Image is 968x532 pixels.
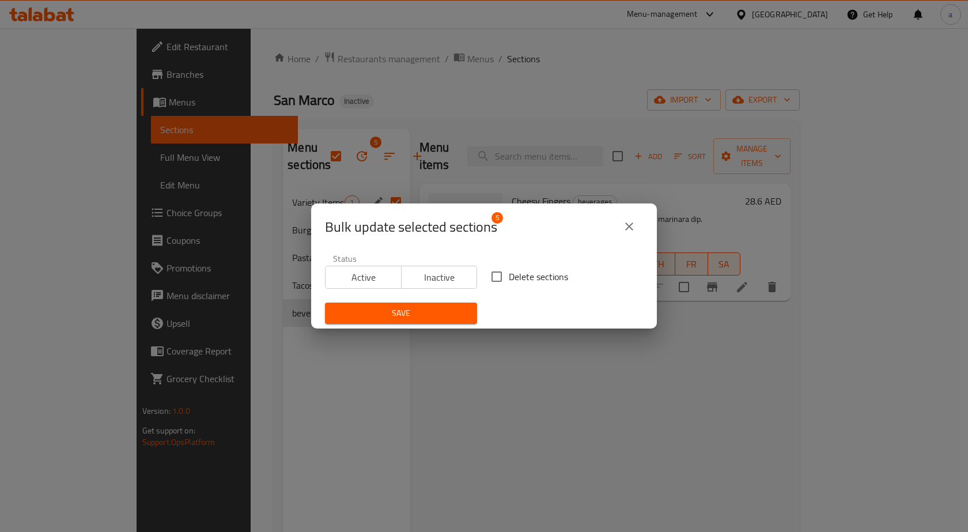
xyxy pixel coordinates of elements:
span: Active [330,269,397,286]
span: Save [334,306,468,320]
button: close [615,213,643,240]
button: Inactive [401,266,478,289]
button: Active [325,266,402,289]
span: 5 [491,212,503,224]
button: Save [325,303,477,324]
span: Selected section count [325,218,497,236]
span: Delete sections [509,270,568,284]
span: Inactive [406,269,473,286]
